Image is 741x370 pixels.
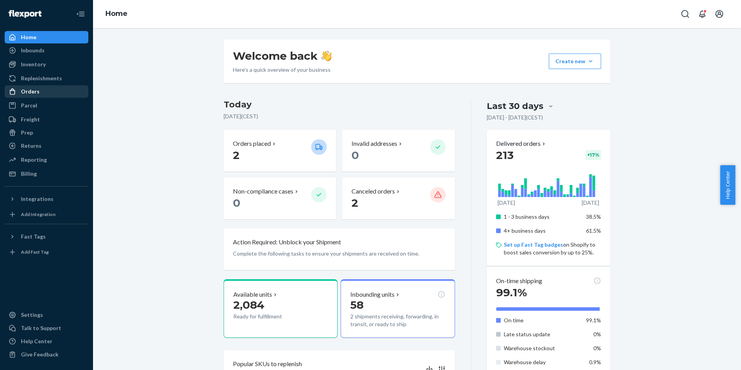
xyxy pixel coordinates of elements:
[504,330,580,338] p: Late status update
[342,178,455,219] button: Canceled orders 2
[504,316,580,324] p: On time
[5,126,88,139] a: Prep
[21,156,47,164] div: Reporting
[73,6,88,22] button: Close Navigation
[21,129,33,137] div: Prep
[21,142,41,150] div: Returns
[99,3,134,25] ol: breadcrumbs
[504,213,580,221] p: 1 - 3 business days
[9,10,41,18] img: Flexport logo
[21,33,36,41] div: Home
[5,322,88,334] a: Talk to Support
[224,112,455,120] p: [DATE] ( CEST )
[586,213,601,220] span: 38.5%
[504,344,580,352] p: Warehouse stockout
[21,249,49,255] div: Add Fast Tag
[233,66,332,74] p: Here’s a quick overview of your business
[21,324,61,332] div: Talk to Support
[21,233,46,240] div: Fast Tags
[504,227,580,235] p: 4+ business days
[712,6,727,22] button: Open account menu
[21,195,53,203] div: Integrations
[496,286,527,299] span: 99.1%
[694,6,710,22] button: Open notifications
[504,241,601,256] p: on Shopify to boost sales conversion by up to 25%.
[487,100,543,112] div: Last 30 days
[21,102,37,109] div: Parcel
[5,113,88,126] a: Freight
[352,139,397,148] p: Invalid addresses
[21,116,40,123] div: Freight
[5,72,88,85] a: Replenishments
[233,360,302,368] p: Popular SKUs to replenish
[233,196,240,209] span: 0
[5,154,88,166] a: Reporting
[352,196,358,209] span: 2
[593,345,601,351] span: 0%
[21,311,43,319] div: Settings
[224,99,455,111] h3: Today
[5,168,88,180] a: Billing
[5,230,88,243] button: Fast Tags
[21,351,59,358] div: Give Feedback
[352,187,395,196] p: Canceled orders
[342,130,455,171] button: Invalid addresses 0
[350,298,364,311] span: 58
[5,335,88,348] a: Help Center
[5,348,88,361] button: Give Feedback
[5,208,88,221] a: Add Integration
[496,149,514,162] span: 213
[582,199,599,207] p: [DATE]
[496,277,542,285] p: On-time shipping
[504,358,580,366] p: Warehouse delay
[586,317,601,323] span: 99.1%
[233,149,240,162] span: 2
[233,250,446,258] p: Complete the following tasks to ensure your shipments are received on time.
[105,9,128,18] a: Home
[593,331,601,337] span: 0%
[549,54,601,69] button: Create new
[21,61,46,68] div: Inventory
[233,290,272,299] p: Available units
[677,6,693,22] button: Open Search Box
[341,279,455,338] button: Inbounding units582 shipments receiving, forwarding, in transit, or ready to ship
[589,359,601,365] span: 0.9%
[496,139,547,148] button: Delivered orders
[224,130,336,171] button: Orders placed 2
[5,246,88,258] a: Add Fast Tag
[224,279,338,338] button: Available units2,084Ready for fulfillment
[321,50,332,61] img: hand-wave emoji
[224,178,336,219] button: Non-compliance cases 0
[352,149,359,162] span: 0
[586,150,601,160] div: + 17 %
[233,49,332,63] h1: Welcome back
[720,165,735,205] button: Help Center
[233,187,293,196] p: Non-compliance cases
[5,31,88,43] a: Home
[21,337,52,345] div: Help Center
[504,241,563,248] a: Set up Fast Tag badges
[5,99,88,112] a: Parcel
[350,313,445,328] p: 2 shipments receiving, forwarding, in transit, or ready to ship
[21,88,40,95] div: Orders
[5,140,88,152] a: Returns
[21,47,45,54] div: Inbounds
[21,211,55,218] div: Add Integration
[233,313,305,320] p: Ready for fulfillment
[5,309,88,321] a: Settings
[498,199,515,207] p: [DATE]
[5,44,88,57] a: Inbounds
[5,193,88,205] button: Integrations
[233,139,271,148] p: Orders placed
[5,58,88,71] a: Inventory
[233,298,264,311] span: 2,084
[586,227,601,234] span: 61.5%
[21,74,62,82] div: Replenishments
[21,170,37,178] div: Billing
[487,114,543,121] p: [DATE] - [DATE] ( CEST )
[350,290,395,299] p: Inbounding units
[233,238,341,247] p: Action Required: Unblock your Shipment
[5,85,88,98] a: Orders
